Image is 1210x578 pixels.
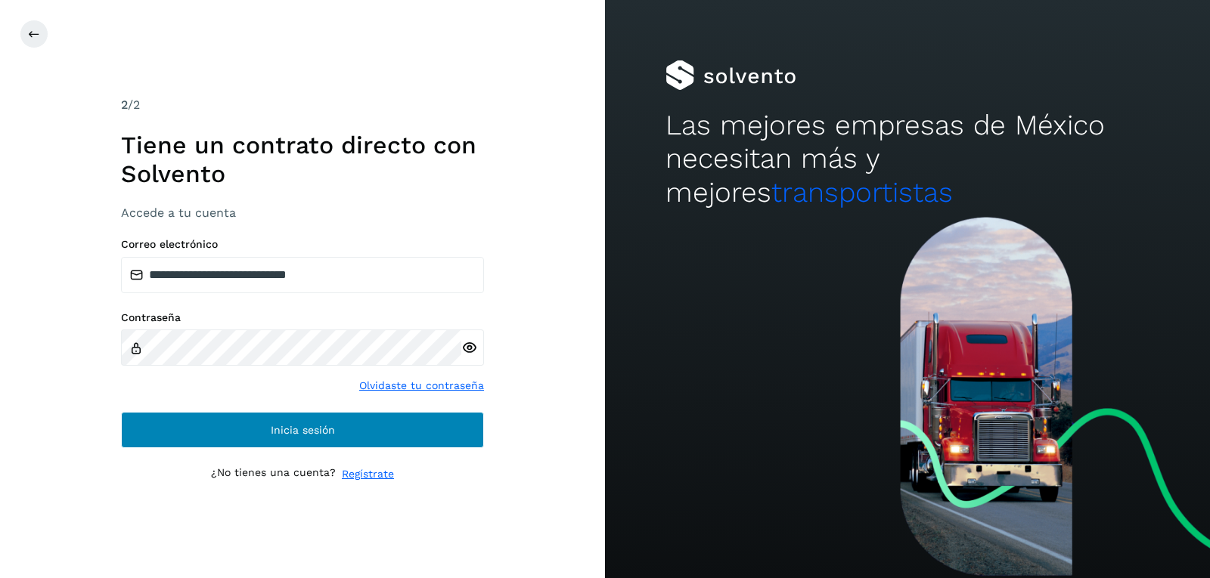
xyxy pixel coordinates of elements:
span: Inicia sesión [271,425,335,435]
h2: Las mejores empresas de México necesitan más y mejores [665,109,1149,209]
span: transportistas [771,176,953,209]
span: 2 [121,97,128,112]
button: Inicia sesión [121,412,484,448]
a: Regístrate [342,466,394,482]
h1: Tiene un contrato directo con Solvento [121,131,484,189]
h3: Accede a tu cuenta [121,206,484,220]
label: Correo electrónico [121,238,484,251]
p: ¿No tienes una cuenta? [211,466,336,482]
div: /2 [121,96,484,114]
a: Olvidaste tu contraseña [359,378,484,394]
label: Contraseña [121,311,484,324]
